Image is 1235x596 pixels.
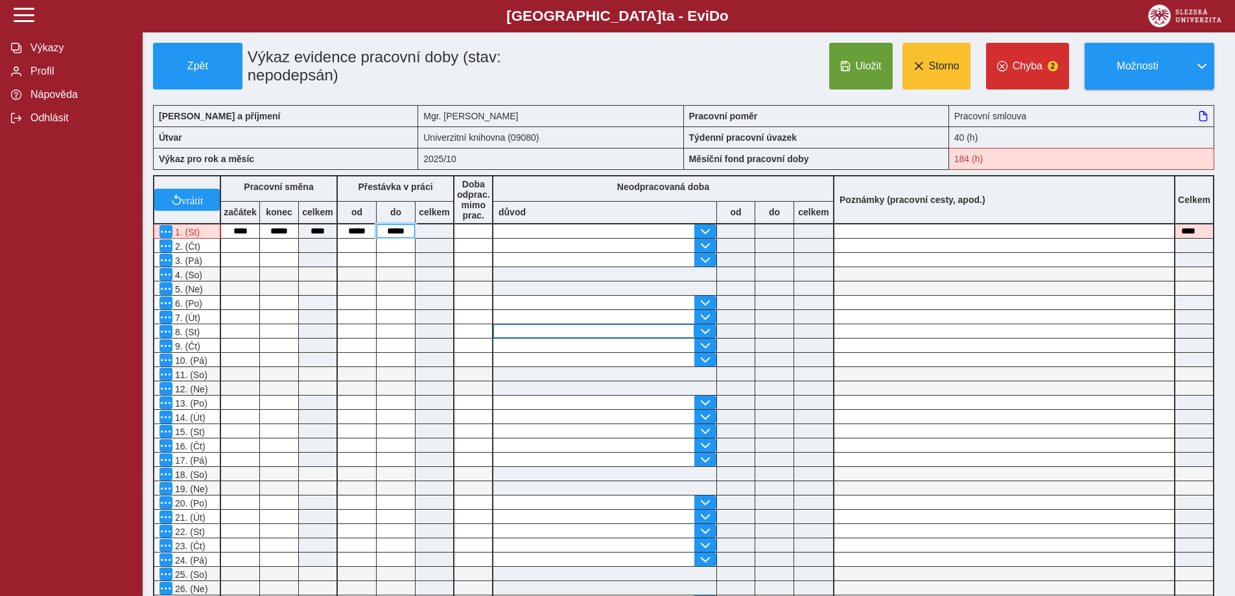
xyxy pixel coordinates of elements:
b: konec [260,207,298,217]
button: Menu [159,439,172,452]
span: 26. (Ne) [172,584,208,594]
button: Menu [159,339,172,352]
span: 4. (So) [172,270,202,280]
b: Celkem [1178,195,1210,205]
span: 24. (Pá) [172,555,207,566]
button: Menu [159,296,172,309]
h1: Výkaz evidence pracovní doby (stav: nepodepsán) [242,43,600,89]
button: Menu [159,425,172,438]
button: Zpět [153,43,242,89]
span: t [661,8,666,24]
button: Menu [159,282,172,295]
div: Po 6 hodinách nepřetržité práce je nutná přestávka v práci - použijte možnost zadat '2. přestávku... [153,224,221,239]
b: Měsíční fond pracovní doby [689,154,809,164]
span: vrátit [182,195,204,205]
span: Profil [27,66,132,77]
span: 2 [1048,61,1058,71]
span: 8. (St) [172,327,200,337]
span: Odhlásit [27,112,132,124]
button: Menu [159,325,172,338]
img: logo_web_su.png [1148,5,1221,27]
b: do [377,207,415,217]
button: Možnosti [1085,43,1190,89]
b: [PERSON_NAME] a příjmení [159,111,280,121]
b: Poznámky (pracovní cesty, apod.) [834,195,991,205]
b: celkem [416,207,453,217]
span: 22. (St) [172,527,205,537]
span: 10. (Pá) [172,355,207,366]
span: Storno [929,60,959,72]
b: důvod [499,207,526,217]
span: 17. (Pá) [172,455,207,466]
b: do [755,207,794,217]
b: [GEOGRAPHIC_DATA] a - Evi [39,8,1196,25]
b: Doba odprac. mimo prac. [457,179,490,221]
button: vrátit [154,189,220,211]
span: 1. (St) [172,227,200,237]
span: 6. (Po) [172,298,202,309]
span: 23. (Čt) [172,541,206,551]
span: Nápověda [27,89,132,101]
button: Menu [159,539,172,552]
button: Menu [159,582,172,595]
button: Menu [159,411,172,423]
span: 25. (So) [172,569,207,580]
span: 5. (Ne) [172,284,203,294]
div: Univerzitní knihovna (09080) [418,126,683,148]
div: 2025/10 [418,148,683,170]
span: Uložit [856,60,882,72]
button: Menu [159,353,172,366]
div: Fond pracovní doby (184 h) a součet hodin (16:30 h) se neshodují! [949,148,1214,170]
span: Výkazy [27,42,132,54]
button: Menu [159,311,172,324]
button: Menu [159,482,172,495]
span: 20. (Po) [172,498,207,508]
b: Pracovní směna [244,182,313,192]
button: Menu [159,567,172,580]
button: Menu [159,368,172,381]
b: Výkaz pro rok a měsíc [159,154,254,164]
b: Přestávka v práci [358,182,432,192]
span: 21. (Út) [172,512,206,523]
button: Menu [159,382,172,395]
button: Menu [159,468,172,481]
button: Menu [159,254,172,267]
span: 13. (Po) [172,398,207,409]
span: Zpět [159,60,237,72]
span: 19. (Ne) [172,484,208,494]
button: Menu [159,268,172,281]
span: 15. (St) [172,427,205,437]
span: 11. (So) [172,370,207,380]
b: od [338,207,376,217]
button: Menu [159,496,172,509]
span: 9. (Čt) [172,341,200,352]
span: 18. (So) [172,470,207,480]
b: Neodpracovaná doba [617,182,709,192]
button: Menu [159,453,172,466]
button: Menu [159,525,172,538]
span: 7. (Út) [172,313,200,323]
button: Storno [902,43,970,89]
span: 2. (Čt) [172,241,200,252]
div: Pracovní smlouva [949,105,1214,126]
button: Uložit [829,43,893,89]
b: celkem [794,207,833,217]
b: od [717,207,755,217]
span: Chyba [1013,60,1042,72]
button: Menu [159,553,172,566]
span: 16. (Čt) [172,441,206,451]
span: Možnosti [1096,60,1179,72]
span: 3. (Pá) [172,256,202,266]
button: Chyba2 [986,43,1069,89]
b: celkem [299,207,336,217]
button: Menu [159,510,172,523]
b: začátek [221,207,259,217]
button: Menu [159,396,172,409]
div: 40 (h) [949,126,1214,148]
button: Menu [159,239,172,252]
span: 14. (Út) [172,412,206,423]
b: Útvar [159,132,182,143]
span: o [720,8,729,24]
b: Týdenní pracovní úvazek [689,132,797,143]
div: Mgr. [PERSON_NAME] [418,105,683,126]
